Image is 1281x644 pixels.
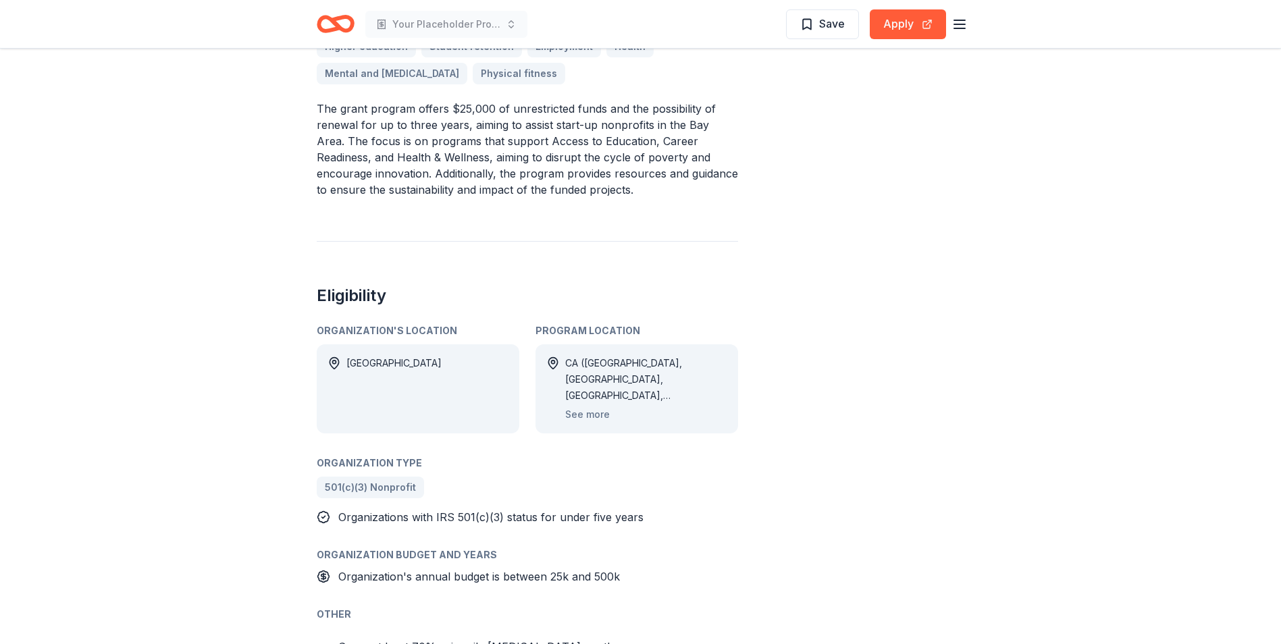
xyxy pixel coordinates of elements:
button: Save [786,9,859,39]
button: See more [565,406,610,423]
div: Organization Type [317,455,738,471]
div: CA ([GEOGRAPHIC_DATA], [GEOGRAPHIC_DATA], [GEOGRAPHIC_DATA], [GEOGRAPHIC_DATA], [GEOGRAPHIC_DATA]... [565,355,727,404]
div: [GEOGRAPHIC_DATA] [346,355,442,423]
div: Program Location [535,323,738,339]
span: Organization's annual budget is between 25k and 500k [338,570,620,583]
div: Organization Budget And Years [317,547,738,563]
button: Apply [870,9,946,39]
p: The grant program offers $25,000 of unrestricted funds and the possibility of renewal for up to t... [317,101,738,198]
div: Organization's Location [317,323,519,339]
a: Home [317,8,355,40]
span: 501(c)(3) Nonprofit [325,479,416,495]
span: Organizations with IRS 501(c)(3) status for under five years [338,510,644,524]
h2: Eligibility [317,285,738,306]
a: 501(c)(3) Nonprofit [317,477,424,498]
button: Your Placeholder Project [365,11,527,38]
span: Your Placeholder Project [392,16,500,32]
span: Save [819,15,845,32]
div: Other [317,606,738,622]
